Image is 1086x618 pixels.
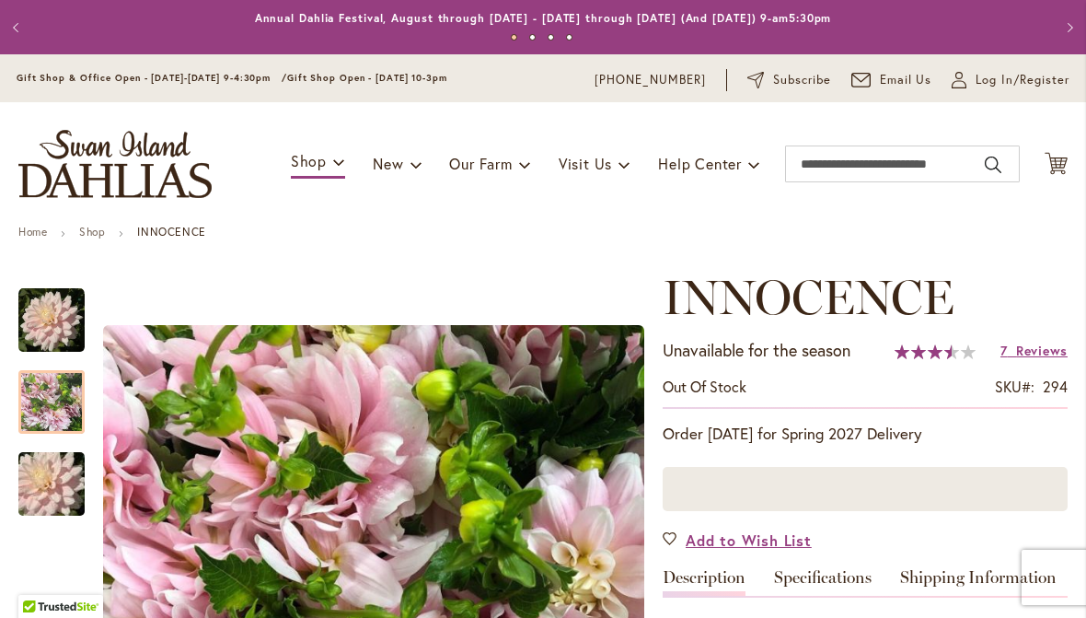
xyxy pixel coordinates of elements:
[255,11,832,25] a: Annual Dahlia Festival, August through [DATE] - [DATE] through [DATE] (And [DATE]) 9-am5:30pm
[663,339,850,363] p: Unavailable for the season
[529,34,536,41] button: 2 of 4
[976,71,1069,89] span: Log In/Register
[449,154,512,173] span: Our Farm
[1000,342,1068,359] a: 7 Reviews
[747,71,831,89] a: Subscribe
[511,34,517,41] button: 1 of 4
[663,377,746,396] span: Out of stock
[1016,342,1068,359] span: Reviews
[18,270,103,352] div: INNOCENCE
[773,71,831,89] span: Subscribe
[663,530,812,551] a: Add to Wish List
[373,154,403,173] span: New
[895,344,976,359] div: 70%
[851,71,932,89] a: Email Us
[14,553,65,604] iframe: Launch Accessibility Center
[1049,9,1086,46] button: Next
[18,352,103,434] div: INNOCENCE
[18,434,85,516] div: INNOCENCE
[1000,342,1008,359] span: 7
[995,377,1034,396] strong: SKU
[595,71,706,89] a: [PHONE_NUMBER]
[663,377,746,398] div: Availability
[663,268,954,326] span: INNOCENCE
[137,225,205,239] strong: INNOCENCE
[18,225,47,239] a: Home
[658,154,742,173] span: Help Center
[686,530,812,551] span: Add to Wish List
[900,569,1057,596] a: Shipping Information
[566,34,572,41] button: 4 of 4
[880,71,932,89] span: Email Us
[952,71,1069,89] a: Log In/Register
[663,569,745,596] a: Description
[18,287,85,354] img: INNOCENCE
[79,225,105,239] a: Shop
[548,34,554,41] button: 3 of 4
[291,151,327,170] span: Shop
[663,423,1068,445] p: Order [DATE] for Spring 2027 Delivery
[774,569,872,596] a: Specifications
[287,72,447,84] span: Gift Shop Open - [DATE] 10-3pm
[1043,377,1068,398] div: 294
[559,154,612,173] span: Visit Us
[17,72,287,84] span: Gift Shop & Office Open - [DATE]-[DATE] 9-4:30pm /
[18,130,212,198] a: store logo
